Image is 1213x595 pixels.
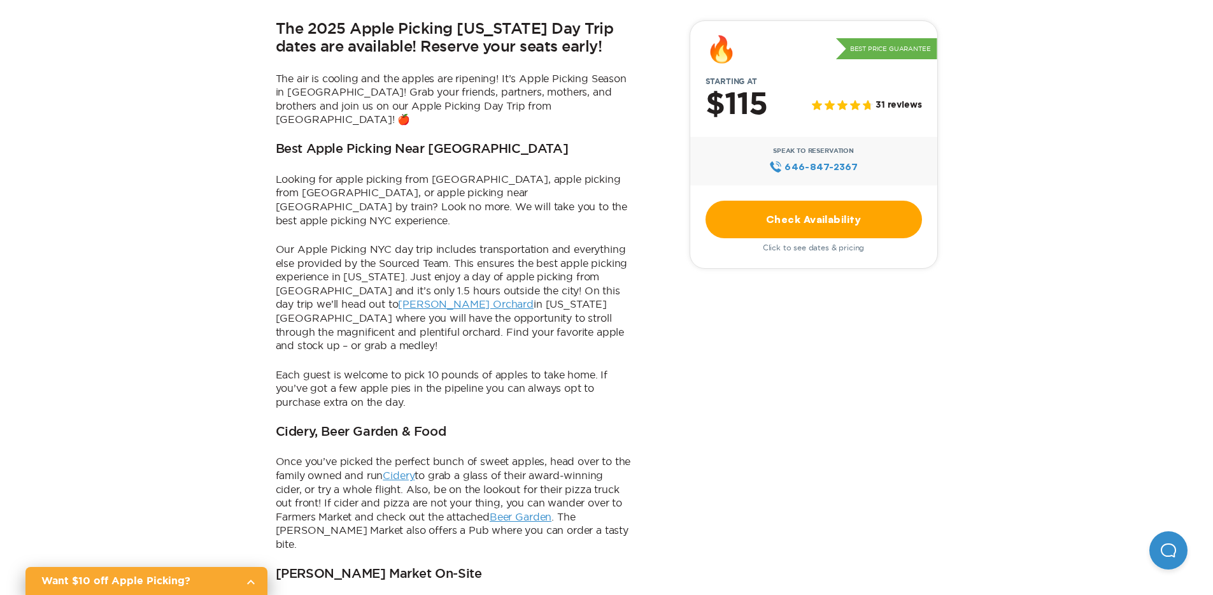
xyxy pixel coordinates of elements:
[25,567,267,595] a: Want $10 off Apple Picking?
[398,298,534,310] a: [PERSON_NAME] Orchard
[706,201,922,238] a: Check Availability
[706,89,767,122] h2: $115
[706,36,737,62] div: 🔥
[690,77,772,86] span: Starting at
[773,147,854,155] span: Speak to Reservation
[784,160,858,174] span: 646‍-847‍-2367
[41,573,236,589] h2: Want $10 off Apple Picking?
[276,567,482,582] h3: [PERSON_NAME] Market On-Site
[276,173,632,227] p: Looking for apple picking from [GEOGRAPHIC_DATA], apple picking from [GEOGRAPHIC_DATA], or apple ...
[276,455,632,551] p: Once you’ve picked the perfect bunch of sweet apples, head over to the family owned and run to gr...
[276,142,569,157] h3: Best Apple Picking Near [GEOGRAPHIC_DATA]
[383,470,415,481] a: Cidery
[876,100,921,111] span: 31 reviews
[276,20,632,57] h2: The 2025 Apple Picking [US_STATE] Day Trip dates are available! Reserve your seats early!
[490,511,551,522] a: Beer Garden
[276,368,632,410] p: Each guest is welcome to pick 10 pounds of apples to take home. If you’ve got a few apple pies in...
[1149,531,1188,570] iframe: Help Scout Beacon - Open
[276,243,632,353] p: Our Apple Picking NYC day trip includes transportation and everything else provided by the Source...
[276,425,446,440] h3: Cidery, Beer Garden & Food
[769,160,858,174] a: 646‍-847‍-2367
[276,72,632,127] p: The air is cooling and the apples are ripening! It’s Apple Picking Season in [GEOGRAPHIC_DATA]! G...
[836,38,937,60] p: Best Price Guarantee
[763,243,865,252] span: Click to see dates & pricing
